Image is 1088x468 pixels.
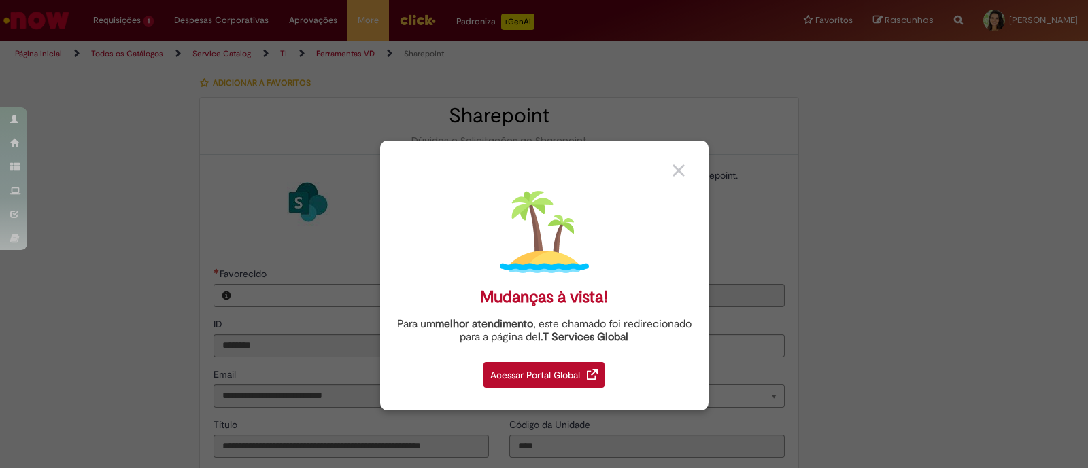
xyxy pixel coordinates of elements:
[483,355,605,388] a: Acessar Portal Global
[480,287,608,307] div: Mudanças à vista!
[673,164,685,177] img: close_button_grey.png
[500,187,589,276] img: island.png
[538,323,628,344] a: I.T Services Global
[435,317,533,331] strong: melhor atendimento
[587,369,598,380] img: redirect_link.png
[483,362,605,388] div: Acessar Portal Global
[390,318,698,344] div: Para um , este chamado foi redirecionado para a página de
